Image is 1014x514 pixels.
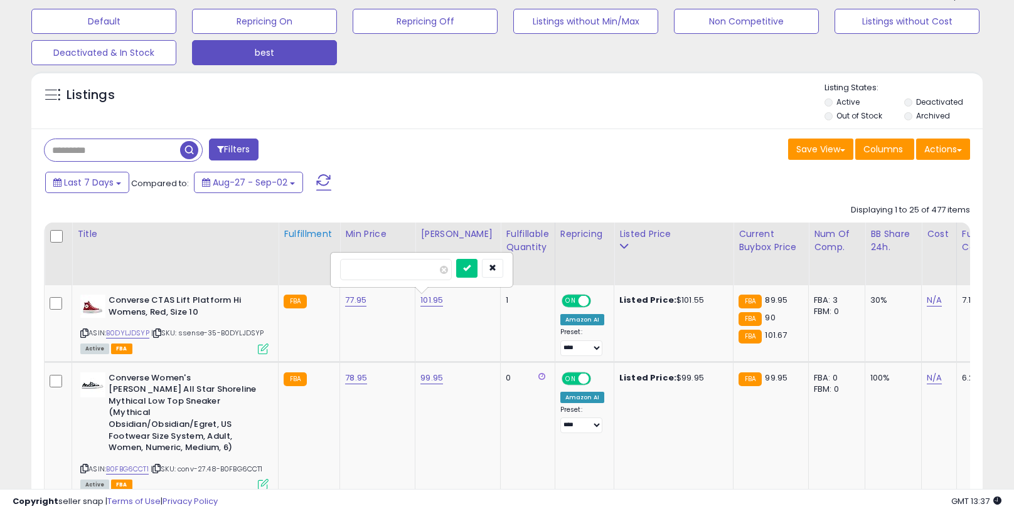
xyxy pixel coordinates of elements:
[739,295,762,308] small: FBA
[13,495,58,507] strong: Copyright
[109,372,261,457] b: Converse Women's [PERSON_NAME] All Star Shoreline Mythical Low Top Sneaker (Mythical Obsidian/Obs...
[563,373,579,384] span: ON
[619,228,728,241] div: Listed Price
[619,372,676,384] b: Listed Price:
[151,464,263,474] span: | SKU: conv-27.48-B0FBG6CCT1
[64,176,114,189] span: Last 7 Days
[284,295,307,308] small: FBA
[67,87,115,104] h5: Listings
[765,312,775,323] span: 90
[284,228,334,241] div: Fulfillment
[345,372,367,384] a: 78.95
[836,110,882,121] label: Out of Stock
[870,372,912,384] div: 100%
[739,312,762,326] small: FBA
[111,344,132,354] span: FBA
[814,384,855,395] div: FBM: 0
[962,295,1006,306] div: 7.16
[151,328,264,338] span: | SKU: ssense-35-B0DYLJDSYP
[506,228,549,254] div: Fulfillable Quantity
[916,97,963,107] label: Deactivated
[560,406,604,434] div: Preset:
[209,139,258,160] button: Filters
[560,392,604,403] div: Amazon AI
[765,372,787,384] span: 99.95
[563,296,579,307] span: ON
[345,294,366,307] a: 77.95
[962,372,1006,384] div: 6.21
[106,464,149,475] a: B0FBG6CCT1
[851,204,970,216] div: Displaying 1 to 25 of 477 items
[863,143,903,155] span: Columns
[927,372,942,384] a: N/A
[589,296,609,307] span: OFF
[739,228,803,254] div: Current Buybox Price
[31,40,176,65] button: Deactivated & In Stock
[589,373,609,384] span: OFF
[619,294,676,306] b: Listed Price:
[825,82,983,94] p: Listing States:
[836,97,860,107] label: Active
[506,372,545,384] div: 0
[31,9,176,34] button: Default
[131,177,189,189] span: Compared to:
[739,330,762,344] small: FBA
[765,329,787,341] span: 101.67
[192,40,337,65] button: best
[284,372,307,386] small: FBA
[814,295,855,306] div: FBA: 3
[927,294,942,307] a: N/A
[107,495,161,507] a: Terms of Use
[560,228,609,241] div: Repricing
[870,228,916,254] div: BB Share 24h.
[420,372,443,384] a: 99.95
[80,295,105,318] img: 31S0Pfh5xqL._SL40_.jpg
[560,314,604,325] div: Amazon AI
[814,372,855,384] div: FBA: 0
[345,228,410,241] div: Min Price
[765,294,787,306] span: 89.95
[739,372,762,386] small: FBA
[45,172,129,193] button: Last 7 Days
[814,228,860,254] div: Num of Comp.
[420,294,443,307] a: 101.95
[951,495,1001,507] span: 2025-09-11 13:37 GMT
[927,228,951,241] div: Cost
[788,139,853,160] button: Save View
[835,9,979,34] button: Listings without Cost
[560,328,604,356] div: Preset:
[619,372,723,384] div: $99.95
[855,139,914,160] button: Columns
[77,228,273,241] div: Title
[213,176,287,189] span: Aug-27 - Sep-02
[106,328,149,338] a: B0DYLJDSYP
[13,496,218,508] div: seller snap | |
[109,295,261,321] b: Converse CTAS Lift Platform Hi Womens, Red, Size 10
[619,295,723,306] div: $101.55
[870,295,912,306] div: 30%
[916,110,950,121] label: Archived
[420,228,495,241] div: [PERSON_NAME]
[962,228,1010,254] div: Fulfillment Cost
[814,306,855,317] div: FBM: 0
[80,344,109,354] span: All listings currently available for purchase on Amazon
[163,495,218,507] a: Privacy Policy
[80,295,269,353] div: ASIN:
[513,9,658,34] button: Listings without Min/Max
[674,9,819,34] button: Non Competitive
[80,372,105,397] img: 31O39IuUB1L._SL40_.jpg
[192,9,337,34] button: Repricing On
[916,139,970,160] button: Actions
[194,172,303,193] button: Aug-27 - Sep-02
[506,295,545,306] div: 1
[353,9,498,34] button: Repricing Off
